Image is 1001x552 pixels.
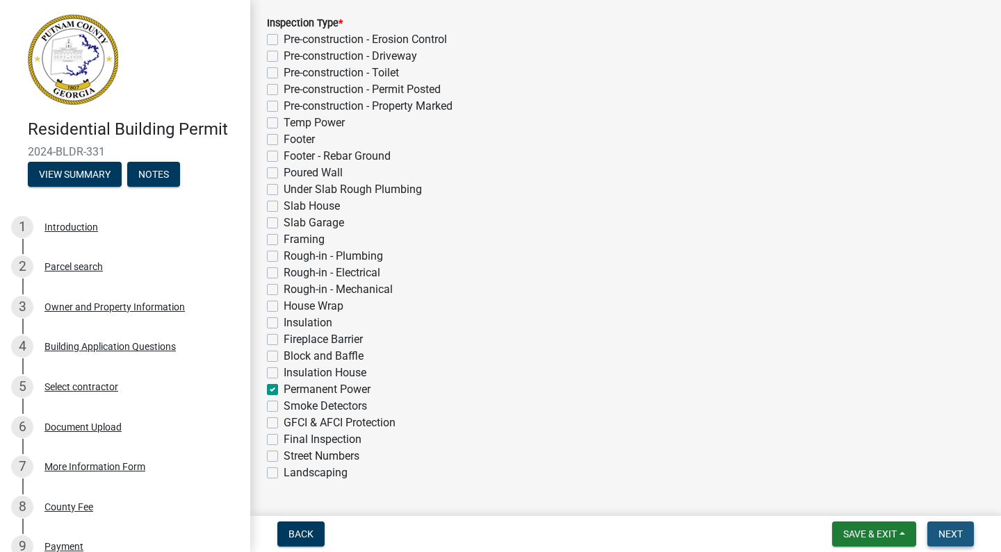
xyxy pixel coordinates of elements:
span: Save & Exit [843,528,897,540]
div: 6 [11,416,33,438]
label: Inspection Type [267,19,343,28]
div: More Information Form [44,462,145,471]
button: Save & Exit [832,521,916,546]
div: Introduction [44,222,98,232]
label: Pre-construction - Toilet [284,65,399,81]
label: Pre-construction - Permit Posted [284,81,441,98]
img: Putnam County, Georgia [28,15,118,105]
div: 2 [11,256,33,278]
label: Rough-in - Mechanical [284,281,393,298]
div: 5 [11,376,33,398]
label: Rough-in - Plumbing [284,248,383,265]
label: Slab Garage [284,215,344,231]
div: 8 [11,496,33,518]
div: Document Upload [44,422,122,432]
button: Notes [127,162,180,187]
label: Pre-construction - Property Marked [284,98,453,115]
label: Rough-in - Electrical [284,265,380,281]
div: 4 [11,335,33,358]
label: Fireplace Barrier [284,331,363,348]
label: Street Numbers [284,448,359,465]
label: Final Inspection [284,431,361,448]
div: 3 [11,296,33,318]
label: Pre-construction - Erosion Control [284,31,447,48]
div: Select contractor [44,382,118,392]
div: Owner and Property Information [44,302,185,312]
label: Footer - Rebar Ground [284,148,391,165]
label: Pre-construction - Driveway [284,48,417,65]
div: County Fee [44,502,93,512]
button: Back [277,521,325,546]
label: Insulation House [284,365,366,381]
label: Footer [284,131,315,148]
span: Back [288,528,314,540]
span: 2024-BLDR-331 [28,145,222,158]
div: Building Application Questions [44,342,176,351]
h4: Residential Building Permit [28,119,239,140]
div: Parcel search [44,262,103,271]
label: Permanent Power [284,381,371,398]
div: Payment [44,542,83,551]
wm-modal-confirm: Summary [28,169,122,181]
label: Temp Power [284,115,345,131]
label: Block and Baffle [284,348,364,365]
label: Smoke Detectors [284,398,367,415]
label: Under Slab Rough Plumbing [284,181,422,198]
label: Insulation [284,315,332,331]
label: Slab House [284,198,340,215]
label: Framing [284,231,325,248]
span: Next [938,528,963,540]
label: House Wrap [284,298,343,315]
label: Poured Wall [284,165,343,181]
div: 7 [11,455,33,478]
label: GFCI & AFCI Protection [284,415,396,431]
button: View Summary [28,162,122,187]
div: 1 [11,216,33,238]
label: Landscaping [284,465,348,481]
wm-modal-confirm: Notes [127,169,180,181]
button: Next [927,521,974,546]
